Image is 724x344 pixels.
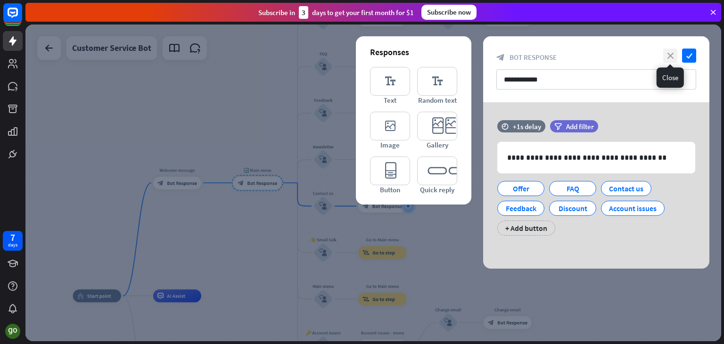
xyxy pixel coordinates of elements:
[663,49,677,63] i: close
[566,122,594,131] span: Add filter
[510,53,557,62] span: Bot Response
[258,6,414,19] div: Subscribe in days to get your first month for $1
[496,53,505,62] i: block_bot_response
[8,4,36,32] button: Open LiveChat chat widget
[10,233,15,242] div: 7
[502,123,509,130] i: time
[505,201,536,215] div: Feedback
[609,201,657,215] div: Account issues
[557,181,588,196] div: FAQ
[554,123,562,130] i: filter
[682,49,696,63] i: check
[8,242,17,248] div: days
[513,122,541,131] div: +1s delay
[609,181,643,196] div: Contact us
[421,5,477,20] div: Subscribe now
[497,221,555,236] div: + Add button
[299,6,308,19] div: 3
[557,201,588,215] div: Discount
[505,181,536,196] div: Offer
[3,231,23,251] a: 7 days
